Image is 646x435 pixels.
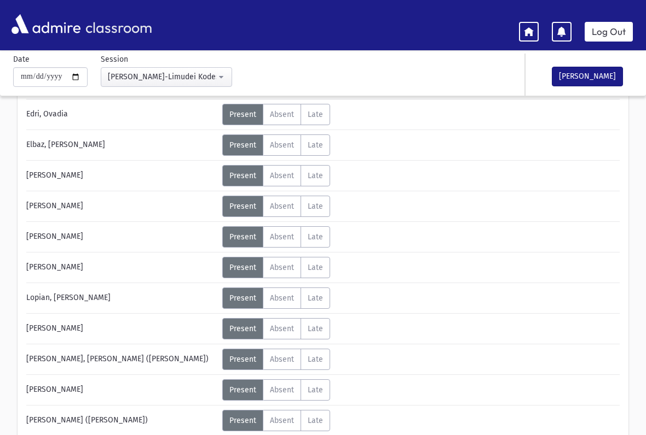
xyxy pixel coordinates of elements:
[222,196,330,217] div: AttTypes
[229,110,256,119] span: Present
[222,134,330,156] div: AttTypes
[229,385,256,395] span: Present
[270,202,294,211] span: Absent
[21,196,222,217] div: [PERSON_NAME]
[222,104,330,125] div: AttTypes
[308,232,323,242] span: Late
[308,140,323,150] span: Late
[229,263,256,272] span: Present
[222,165,330,186] div: AttTypes
[308,293,323,303] span: Late
[83,10,152,39] span: classroom
[270,324,294,333] span: Absent
[270,293,294,303] span: Absent
[229,416,256,425] span: Present
[222,318,330,339] div: AttTypes
[101,54,128,65] label: Session
[308,110,323,119] span: Late
[270,232,294,242] span: Absent
[21,165,222,186] div: [PERSON_NAME]
[21,104,222,125] div: Edri, Ovadia
[270,385,294,395] span: Absent
[222,379,330,401] div: AttTypes
[229,324,256,333] span: Present
[222,349,330,370] div: AttTypes
[222,226,330,248] div: AttTypes
[21,318,222,339] div: [PERSON_NAME]
[552,67,623,86] button: [PERSON_NAME]
[229,140,256,150] span: Present
[229,232,256,242] span: Present
[229,202,256,211] span: Present
[101,67,232,87] button: Morah Roizy-Limudei Kodesh(9:00AM-12:45PM)
[21,257,222,278] div: [PERSON_NAME]
[270,110,294,119] span: Absent
[585,22,633,42] a: Log Out
[9,11,83,37] img: AdmirePro
[270,171,294,180] span: Absent
[13,54,30,65] label: Date
[270,263,294,272] span: Absent
[270,355,294,364] span: Absent
[229,355,256,364] span: Present
[308,385,323,395] span: Late
[308,263,323,272] span: Late
[308,324,323,333] span: Late
[308,171,323,180] span: Late
[21,379,222,401] div: [PERSON_NAME]
[108,71,216,83] div: [PERSON_NAME]-Limudei Kodesh(9:00AM-12:45PM)
[270,140,294,150] span: Absent
[222,257,330,278] div: AttTypes
[229,171,256,180] span: Present
[21,410,222,431] div: [PERSON_NAME] ([PERSON_NAME])
[229,293,256,303] span: Present
[308,202,323,211] span: Late
[21,349,222,370] div: [PERSON_NAME], [PERSON_NAME] ([PERSON_NAME])
[222,287,330,309] div: AttTypes
[21,287,222,309] div: Lopian, [PERSON_NAME]
[222,410,330,431] div: AttTypes
[308,355,323,364] span: Late
[21,134,222,156] div: Elbaz, [PERSON_NAME]
[21,226,222,248] div: [PERSON_NAME]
